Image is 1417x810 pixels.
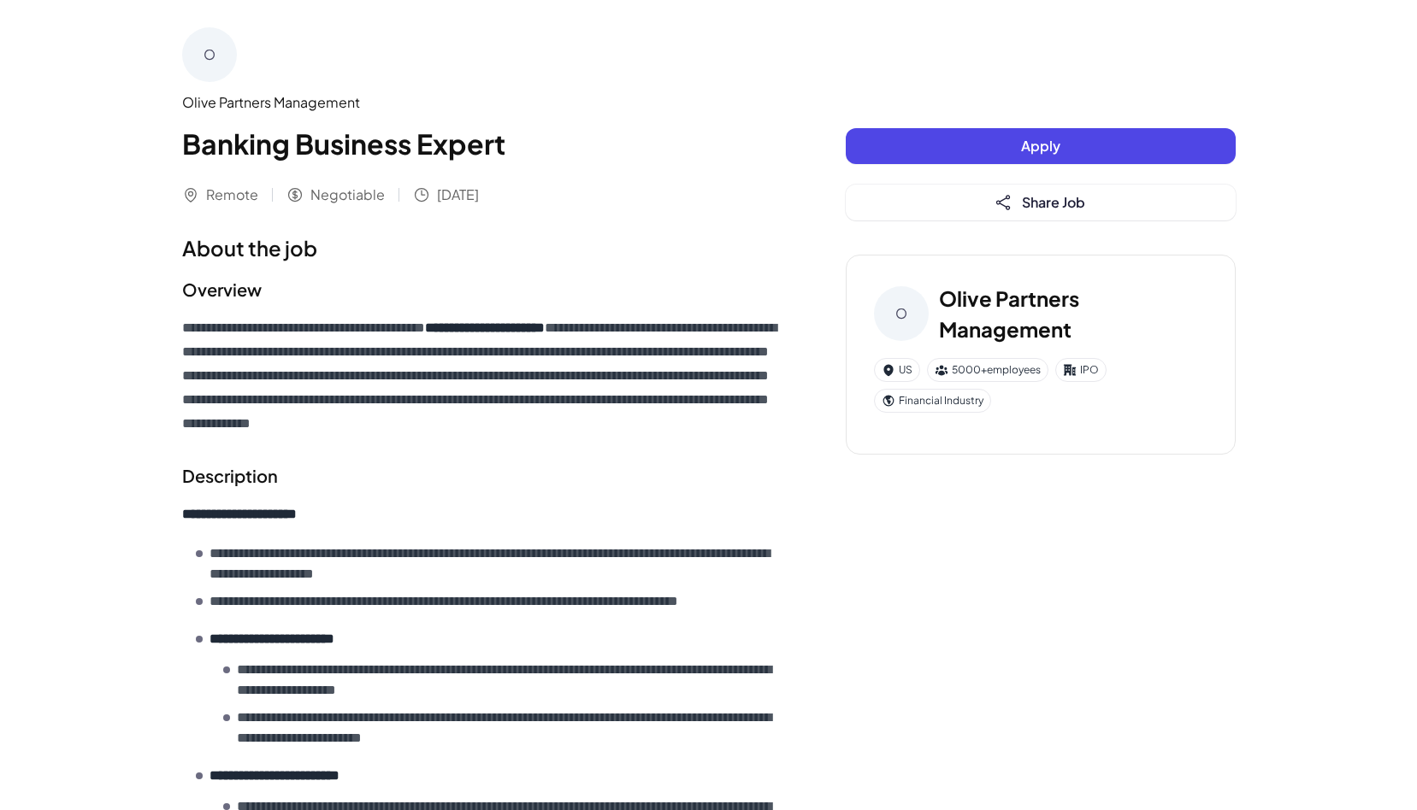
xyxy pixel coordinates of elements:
div: O [874,286,929,341]
span: Remote [206,185,258,205]
h2: Description [182,463,777,489]
button: Share Job [846,185,1236,220]
span: Share Job [1022,193,1085,211]
span: Negotiable [310,185,385,205]
div: US [874,358,920,382]
span: [DATE] [437,185,479,205]
div: O [182,27,237,82]
span: Apply [1021,137,1060,155]
h2: Overview [182,277,777,302]
div: 5000+ employees [927,358,1048,382]
div: Olive Partners Management [182,92,777,113]
div: Financial Industry [874,389,991,413]
h1: Banking Business Expert [182,123,777,164]
h3: Olive Partners Management [939,283,1207,344]
button: Apply [846,128,1236,164]
div: IPO [1055,358,1107,382]
h1: About the job [182,232,777,263]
